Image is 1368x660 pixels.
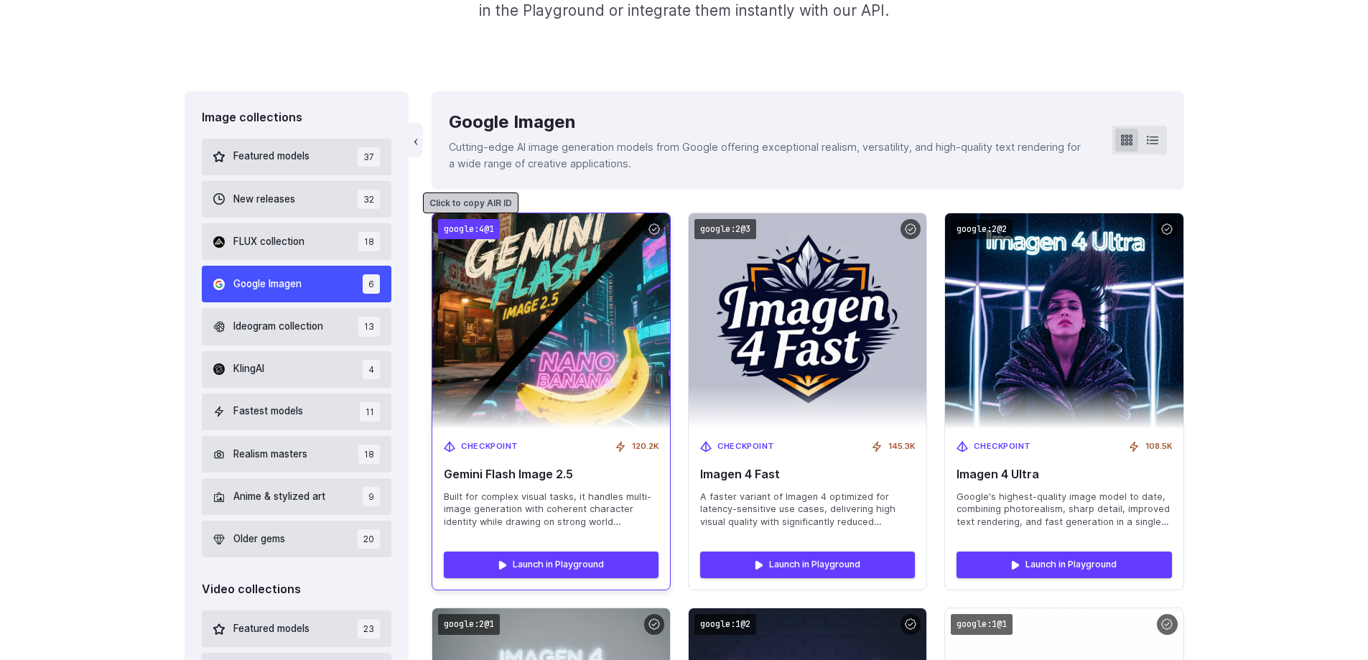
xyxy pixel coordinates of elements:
span: FLUX collection [233,234,304,250]
span: 18 [358,232,380,251]
code: google:1@1 [951,614,1013,635]
span: Imagen 4 Fast [700,468,915,481]
button: Anime & stylized art 9 [202,478,392,515]
span: Google Imagen [233,276,302,292]
span: 32 [358,190,380,209]
code: google:2@3 [694,219,756,240]
span: 20 [358,529,380,549]
span: Google's highest-quality image model to date, combining photorealism, sharp detail, improved text... [957,491,1171,529]
span: Realism masters [233,447,307,463]
span: 13 [358,317,380,336]
span: 120.2K [632,440,659,453]
button: Google Imagen 6 [202,266,392,302]
span: A faster variant of Imagen 4 optimized for latency-sensitive use cases, delivering high visual qu... [700,491,915,529]
img: Imagen 4 Ultra [945,213,1183,429]
a: Launch in Playground [957,552,1171,577]
span: 6 [363,274,380,294]
span: 145.3K [888,440,915,453]
div: Image collections [202,108,392,127]
span: Checkpoint [461,440,518,453]
span: 23 [358,619,380,638]
div: Video collections [202,580,392,599]
div: Google Imagen [449,108,1089,136]
span: Checkpoint [717,440,775,453]
code: google:2@2 [951,219,1013,240]
button: Older gems 20 [202,521,392,557]
span: 4 [363,360,380,379]
span: Ideogram collection [233,319,323,335]
p: Cutting-edge AI image generation models from Google offering exceptional realism, versatility, an... [449,139,1089,172]
button: Featured models 23 [202,610,392,647]
span: Built for complex visual tasks, it handles multi-image generation with coherent character identit... [444,491,659,529]
span: Gemini Flash Image 2.5 [444,468,659,481]
span: New releases [233,192,295,208]
span: Anime & stylized art [233,489,325,505]
span: 37 [358,147,380,167]
code: google:1@2 [694,614,756,635]
span: Older gems [233,531,285,547]
span: Featured models [233,621,310,637]
span: Fastest models [233,404,303,419]
span: Imagen 4 Ultra [957,468,1171,481]
button: Ideogram collection 13 [202,308,392,345]
button: ‹ [409,123,423,157]
button: New releases 32 [202,181,392,218]
button: FLUX collection 18 [202,223,392,260]
button: Realism masters 18 [202,436,392,473]
span: KlingAI [233,361,264,377]
span: 9 [363,487,380,506]
code: google:4@1 [438,219,500,240]
button: KlingAI 4 [202,351,392,388]
button: Fastest models 11 [202,394,392,430]
span: Checkpoint [974,440,1031,453]
button: Featured models 37 [202,139,392,175]
img: Gemini Flash Image 2.5 [421,202,682,440]
span: 18 [358,445,380,464]
span: 11 [360,402,380,422]
a: Launch in Playground [444,552,659,577]
img: Imagen 4 Fast [689,213,926,429]
a: Launch in Playground [700,552,915,577]
code: google:2@1 [438,614,500,635]
span: 108.5K [1145,440,1172,453]
span: Featured models [233,149,310,164]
